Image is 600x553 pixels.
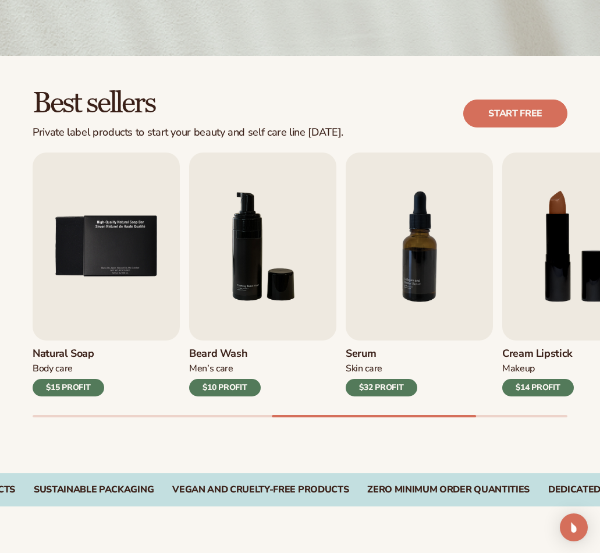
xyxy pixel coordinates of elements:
div: Private label products to start your beauty and self care line [DATE]. [33,126,343,139]
a: 5 / 9 [33,153,180,396]
div: Body Care [33,363,104,375]
h3: Beard Wash [189,348,261,360]
a: Start free [463,100,567,127]
h3: Serum [346,348,417,360]
a: 7 / 9 [346,153,493,396]
div: Open Intercom Messenger [560,513,588,541]
div: VEGAN AND CRUELTY-FREE PRODUCTS [172,484,349,495]
div: $10 PROFIT [189,379,261,396]
div: Skin Care [346,363,417,375]
div: Makeup [502,363,574,375]
div: $15 PROFIT [33,379,104,396]
div: SUSTAINABLE PACKAGING [34,484,154,495]
h3: Cream Lipstick [502,348,574,360]
div: ZERO MINIMUM ORDER QUANTITIES [367,484,530,495]
div: $32 PROFIT [346,379,417,396]
div: Men’s Care [189,363,261,375]
a: 6 / 9 [189,153,336,396]
h2: Best sellers [33,88,343,119]
div: $14 PROFIT [502,379,574,396]
h3: Natural Soap [33,348,104,360]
